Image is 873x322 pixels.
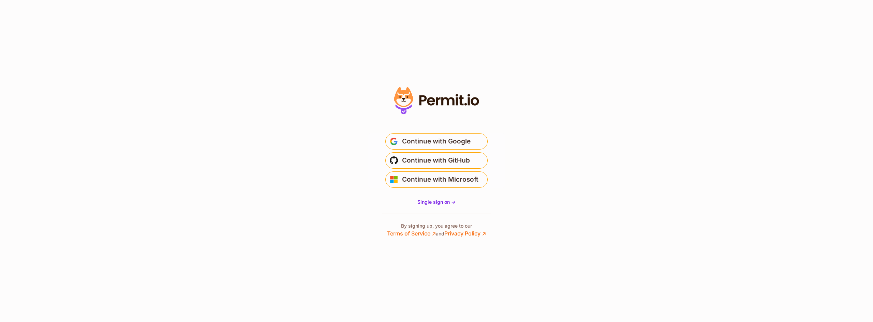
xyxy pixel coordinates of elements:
button: Continue with GitHub [385,152,488,169]
a: Single sign on -> [417,199,456,205]
a: Privacy Policy ↗ [444,230,486,237]
a: Terms of Service ↗ [387,230,436,237]
span: Continue with GitHub [402,155,470,166]
span: Continue with Google [402,136,471,147]
span: Single sign on -> [417,199,456,205]
span: Continue with Microsoft [402,174,478,185]
button: Continue with Microsoft [385,171,488,188]
p: By signing up, you agree to our and [387,223,486,237]
button: Continue with Google [385,133,488,150]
